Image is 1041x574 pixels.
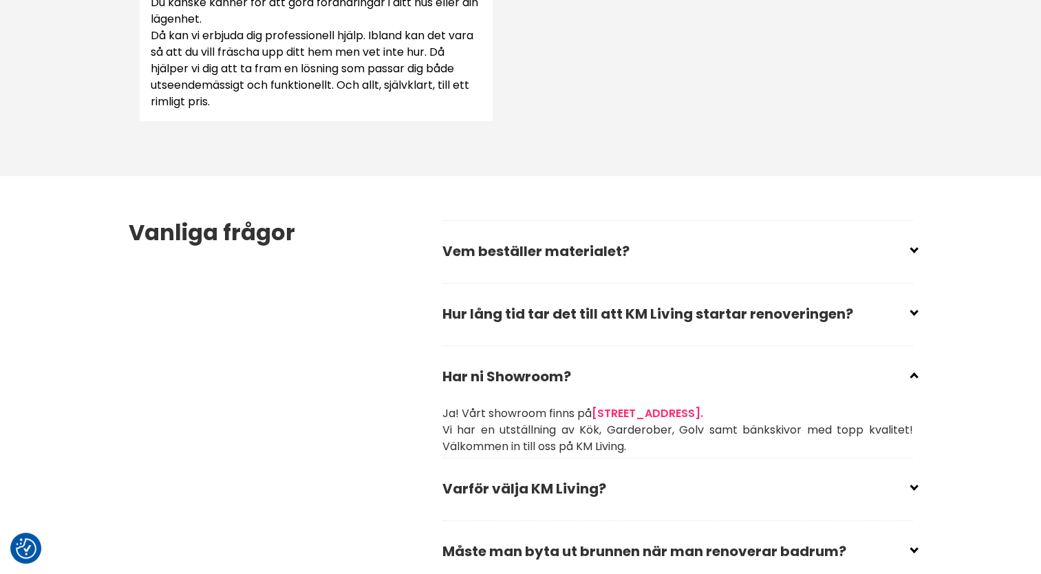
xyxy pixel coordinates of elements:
[442,359,913,405] h2: Har ni Showroom?
[442,233,913,280] h2: Vem beställer materialet?
[442,296,913,343] h2: Hur lång tid tar det till att KM Living startar renoveringen?
[442,422,913,455] p: Vi har en utställning av Kök, Garderober, Golv samt bänkskivor med topp kvalitet! Välkommen in ti...
[16,538,36,559] button: Samtyckesinställningar
[16,538,36,559] img: Revisit consent button
[592,405,703,421] a: [STREET_ADDRESS].
[442,471,913,518] h2: Varför välja KM Living?
[442,405,913,422] p: Ja! Vårt showroom finns på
